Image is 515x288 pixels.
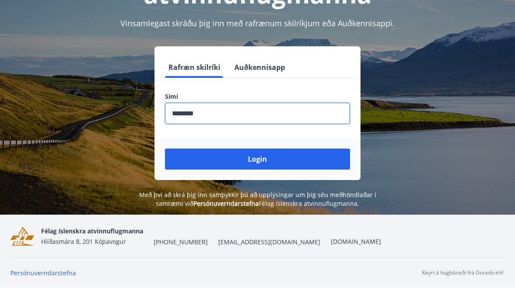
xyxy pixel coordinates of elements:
[41,227,143,235] span: Félag íslenskra atvinnuflugmanna
[165,57,224,78] button: Rafræn skilríki
[165,149,350,170] button: Login
[231,57,288,78] button: Auðkennisapp
[218,238,320,246] span: [EMAIL_ADDRESS][DOMAIN_NAME]
[165,92,350,101] label: Sími
[193,199,259,208] a: Persónuverndarstefna
[41,237,126,246] span: Hlíðasmára 8, 201 Kópavogur
[154,238,208,246] span: [PHONE_NUMBER]
[120,18,395,28] span: Vinsamlegast skráðu þig inn með rafrænum skilríkjum eða Auðkennisappi.
[10,269,76,277] a: Persónuverndarstefna
[422,269,505,277] p: Keyrt á hugbúnaði frá Dorado ehf.
[331,237,381,246] a: [DOMAIN_NAME]
[139,191,376,208] span: Með því að skrá þig inn samþykkir þú að upplýsingar um þig séu meðhöndlaðar í samræmi við Félag í...
[10,227,34,246] img: FGYwLRsDkrbKU9IF3wjeuKl1ApL8nCcSRU6gK6qq.png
